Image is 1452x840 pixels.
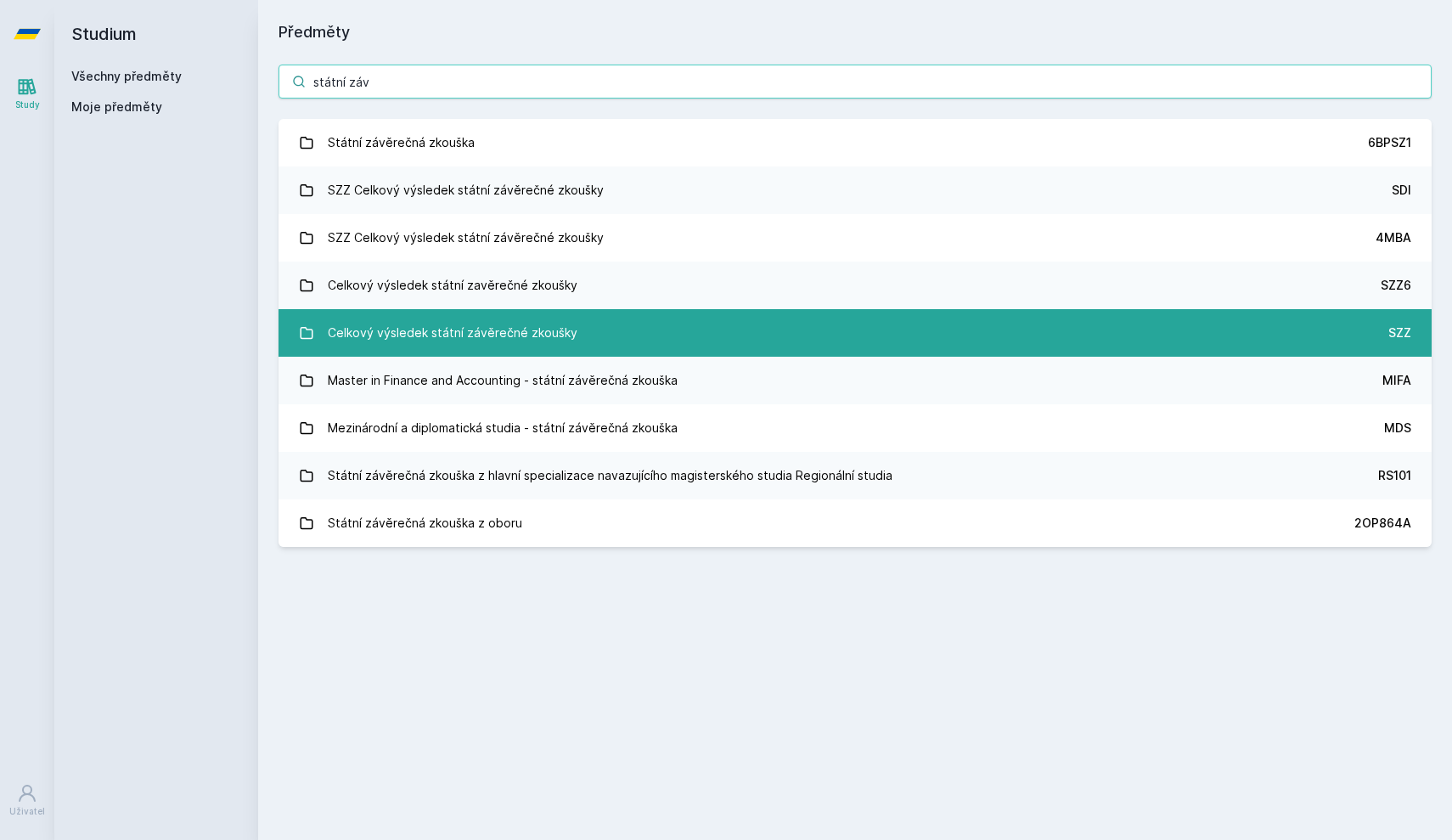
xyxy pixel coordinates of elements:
a: Mezinárodní a diplomatická studia - státní závěrečná zkouška MDS [279,404,1432,452]
div: 4MBA [1376,229,1411,246]
div: Master in Finance and Accounting - státní závěrečná zkouška [328,364,678,397]
a: Master in Finance and Accounting - státní závěrečná zkouška MIFA [279,357,1432,404]
span: Moje předměty [71,99,162,116]
a: Státní závěrečná zkouška z hlavní specializace navazujícího magisterského studia Regionální studi... [279,452,1432,499]
a: Celkový výsledek státní zavěrečné zkoušky SZZ6 [279,262,1432,309]
div: RS101 [1378,467,1411,484]
div: Celkový výsledek státní zavěrečné zkoušky [328,268,577,302]
a: SZZ Celkový výsledek státní závěrečné zkoušky SDI [279,166,1432,214]
div: Celkový výsledek státní závěrečné zkoušky [328,316,577,350]
div: 2OP864A [1354,515,1411,532]
div: SZZ Celkový výsledek státní závěrečné zkoušky [328,173,604,207]
a: Státní závěrečná zkouška 6BPSZ1 [279,119,1432,166]
h1: Předměty [279,20,1432,44]
a: Celkový výsledek státní závěrečné zkoušky SZZ [279,309,1432,357]
div: Státní závěrečná zkouška z hlavní specializace navazujícího magisterského studia Regionální studia [328,459,892,493]
a: Státní závěrečná zkouška z oboru 2OP864A [279,499,1432,547]
div: Uživatel [9,805,45,818]
div: SDI [1392,182,1411,199]
div: MDS [1384,420,1411,437]
div: Mezinárodní a diplomatická studia - státní závěrečná zkouška [328,411,678,445]
div: MIFA [1382,372,1411,389]
div: Study [15,99,40,111]
a: Study [3,68,51,120]
div: SZZ6 [1381,277,1411,294]
div: SZZ Celkový výsledek státní závěrečné zkoušky [328,221,604,255]
a: SZZ Celkový výsledek státní závěrečné zkoušky 4MBA [279,214,1432,262]
div: SZZ [1388,324,1411,341]
a: Všechny předměty [71,69,182,83]
input: Název nebo ident předmětu… [279,65,1432,99]
div: Státní závěrečná zkouška z oboru [328,506,522,540]
div: Státní závěrečná zkouška [328,126,475,160]
div: 6BPSZ1 [1368,134,1411,151]
a: Uživatel [3,775,51,826]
